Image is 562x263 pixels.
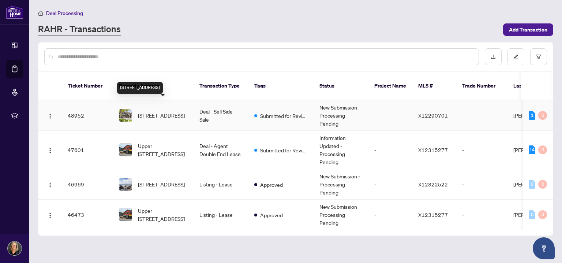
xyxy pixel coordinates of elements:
[44,209,56,221] button: Logo
[456,72,507,100] th: Trade Number
[456,100,507,131] td: -
[44,110,56,121] button: Logo
[529,180,535,189] div: 0
[138,180,185,188] span: [STREET_ADDRESS]
[62,169,113,200] td: 46969
[314,100,368,131] td: New Submission - Processing Pending
[44,178,56,190] button: Logo
[538,145,547,154] div: 0
[113,72,194,100] th: Property Address
[368,169,412,200] td: -
[491,54,496,59] span: download
[456,169,507,200] td: -
[538,180,547,189] div: 0
[368,131,412,169] td: -
[6,5,23,19] img: logo
[138,207,188,223] span: Upper [STREET_ADDRESS]
[194,131,248,169] td: Deal - Agent Double End Lease
[119,178,132,190] img: thumbnail-img
[314,169,368,200] td: New Submission - Processing Pending
[138,142,188,158] span: Upper [STREET_ADDRESS]
[8,241,22,255] img: Profile Icon
[513,54,518,59] span: edit
[529,111,535,120] div: 1
[194,200,248,230] td: Listing - Lease
[368,200,412,230] td: -
[418,147,448,153] span: X12315277
[533,237,555,259] button: Open asap
[38,11,43,16] span: home
[119,109,132,122] img: thumbnail-img
[412,72,456,100] th: MLS #
[418,181,448,188] span: X12322522
[117,82,163,94] div: [STREET_ADDRESS]
[456,200,507,230] td: -
[194,72,248,100] th: Transaction Type
[485,48,502,65] button: download
[529,210,535,219] div: 0
[62,131,113,169] td: 47601
[138,111,185,119] span: [STREET_ADDRESS]
[509,24,547,36] span: Add Transaction
[119,208,132,221] img: thumbnail-img
[503,23,553,36] button: Add Transaction
[194,169,248,200] td: Listing - Lease
[248,72,314,100] th: Tags
[530,48,547,65] button: filter
[62,100,113,131] td: 48952
[368,100,412,131] td: -
[538,111,547,120] div: 0
[47,182,53,188] img: Logo
[47,113,53,119] img: Logo
[260,181,283,189] span: Approved
[418,211,448,218] span: X12315277
[314,131,368,169] td: Information Updated - Processing Pending
[38,23,121,36] a: RAHR - Transactions
[368,72,412,100] th: Project Name
[260,146,308,154] span: Submitted for Review
[47,148,53,153] img: Logo
[46,10,83,16] span: Deal Processing
[44,144,56,156] button: Logo
[62,72,113,100] th: Ticket Number
[536,54,541,59] span: filter
[418,112,448,119] span: X12290701
[62,200,113,230] td: 46473
[260,211,283,219] span: Approved
[47,212,53,218] img: Logo
[314,72,368,100] th: Status
[119,144,132,156] img: thumbnail-img
[538,210,547,219] div: 0
[260,112,308,120] span: Submitted for Review
[194,100,248,131] td: Deal - Sell Side Sale
[314,200,368,230] td: New Submission - Processing Pending
[456,131,507,169] td: -
[507,48,524,65] button: edit
[529,145,535,154] div: 14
